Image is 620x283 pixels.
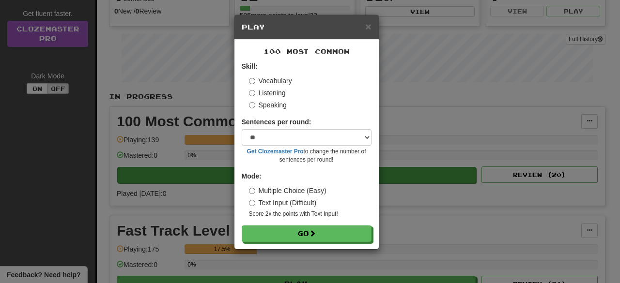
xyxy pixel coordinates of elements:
a: Get Clozemaster Pro [247,148,304,155]
input: Vocabulary [249,78,255,84]
input: Speaking [249,102,255,108]
span: 100 Most Common [263,47,350,56]
input: Text Input (Difficult) [249,200,255,206]
input: Multiple Choice (Easy) [249,188,255,194]
span: × [365,21,371,32]
label: Multiple Choice (Easy) [249,186,326,195]
button: Close [365,21,371,31]
small: to change the number of sentences per round! [242,148,372,164]
label: Vocabulary [249,76,292,86]
button: Go [242,225,372,242]
label: Speaking [249,100,287,110]
small: Score 2x the points with Text Input ! [249,210,372,218]
strong: Skill: [242,62,258,70]
strong: Mode: [242,172,262,180]
input: Listening [249,90,255,96]
label: Text Input (Difficult) [249,198,317,208]
label: Sentences per round: [242,117,311,127]
h5: Play [242,22,372,32]
label: Listening [249,88,286,98]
